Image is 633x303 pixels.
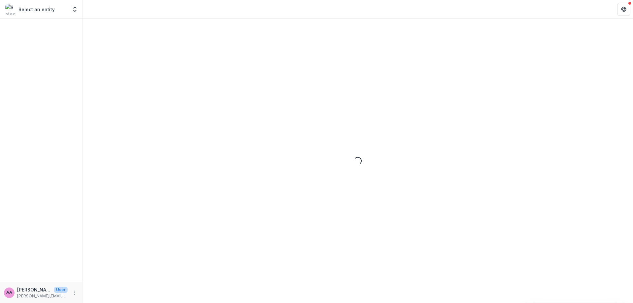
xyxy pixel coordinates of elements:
button: Get Help [617,3,630,16]
p: User [54,287,68,293]
p: Select an entity [18,6,55,13]
p: [PERSON_NAME] [17,286,51,293]
button: Open entity switcher [70,3,79,16]
img: Select an entity [5,4,16,15]
p: [PERSON_NAME][EMAIL_ADDRESS][DOMAIN_NAME] [17,293,68,299]
div: Annie Axe [6,290,12,295]
button: More [70,289,78,297]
